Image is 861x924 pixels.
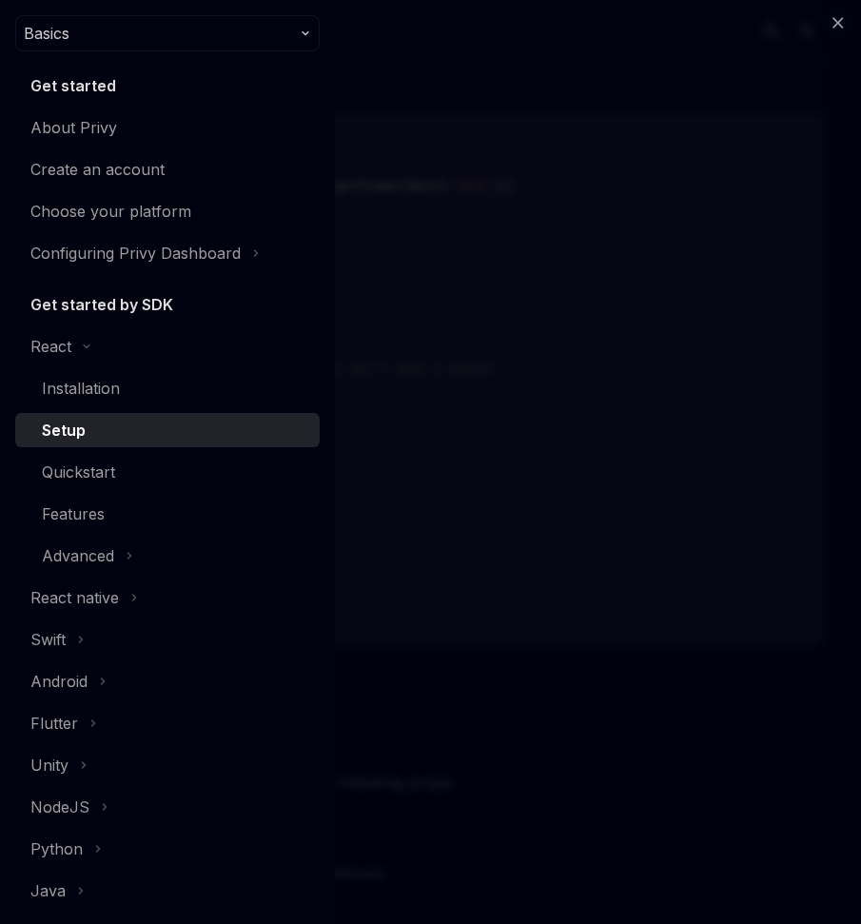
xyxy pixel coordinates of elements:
[30,879,66,902] div: Java
[15,194,320,228] a: Choose your platform
[42,502,105,525] div: Features
[15,152,320,187] a: Create an account
[42,544,114,567] div: Advanced
[30,754,68,777] div: Unity
[15,413,320,447] a: Setup
[30,74,116,97] h5: Get started
[15,15,320,51] button: Basics
[30,158,165,181] div: Create an account
[24,22,69,45] span: Basics
[30,837,83,860] div: Python
[30,293,173,316] h5: Get started by SDK
[30,200,191,223] div: Choose your platform
[30,712,78,735] div: Flutter
[42,461,115,483] div: Quickstart
[30,586,119,609] div: React native
[30,335,71,358] div: React
[30,116,117,139] div: About Privy
[30,670,88,693] div: Android
[30,242,241,265] div: Configuring Privy Dashboard
[30,796,89,818] div: NodeJS
[30,628,66,651] div: Swift
[42,419,86,442] div: Setup
[42,377,120,400] div: Installation
[15,497,320,531] a: Features
[15,110,320,145] a: About Privy
[15,371,320,405] a: Installation
[15,455,320,489] a: Quickstart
